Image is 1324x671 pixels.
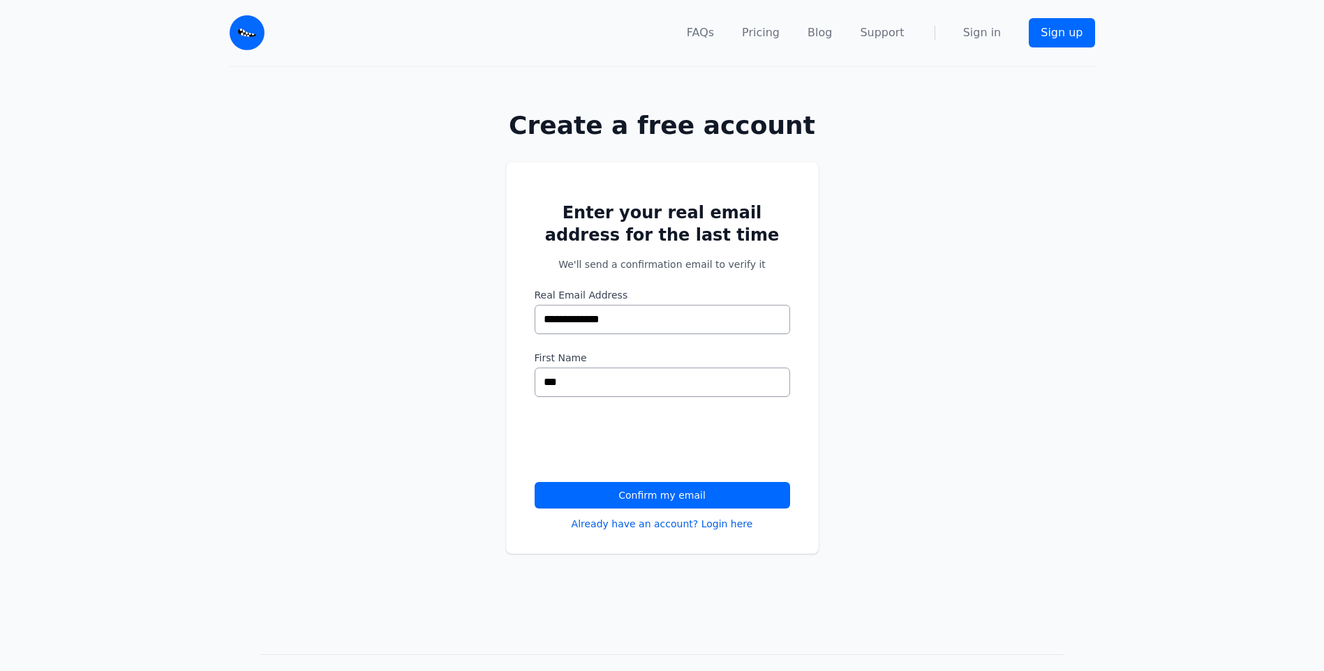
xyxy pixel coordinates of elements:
[963,24,1002,41] a: Sign in
[535,414,747,468] iframe: reCAPTCHA
[535,482,790,508] button: Confirm my email
[461,112,863,140] h1: Create a free account
[535,257,790,271] p: We'll send a confirmation email to verify it
[687,24,714,41] a: FAQs
[535,351,790,365] label: First Name
[230,15,265,50] img: Email Monster
[572,517,753,531] a: Already have an account? Login here
[808,24,832,41] a: Blog
[535,288,790,302] label: Real Email Address
[1029,18,1094,47] a: Sign up
[860,24,904,41] a: Support
[535,202,790,246] h2: Enter your real email address for the last time
[742,24,780,41] a: Pricing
